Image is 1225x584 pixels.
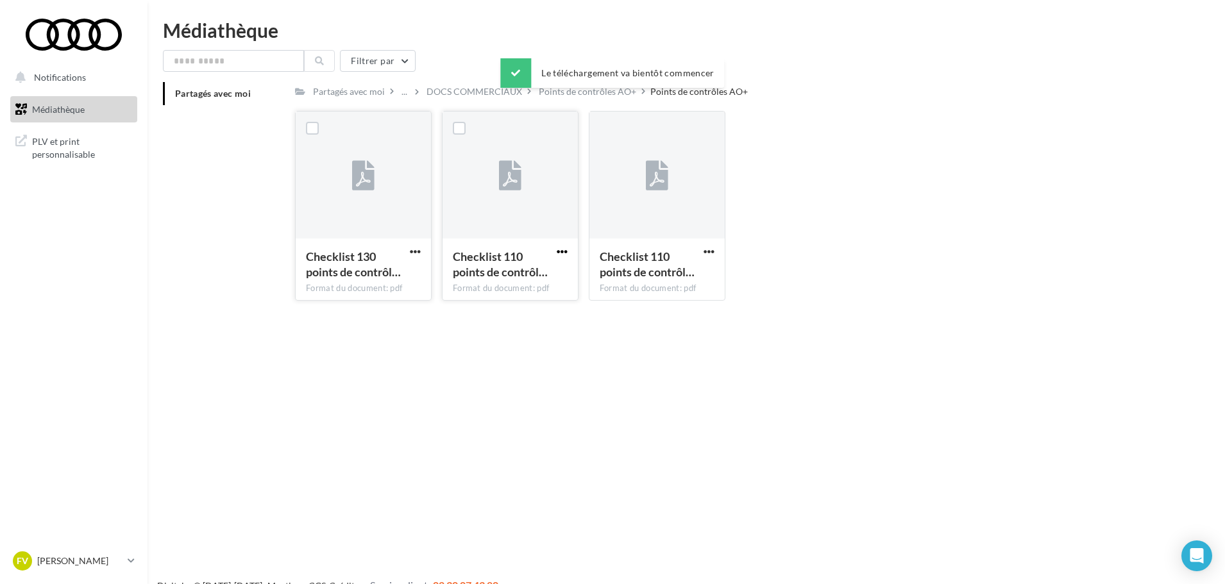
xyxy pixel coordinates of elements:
[8,96,140,123] a: Médiathèque
[453,249,548,279] span: Checklist 110 points de contrôle e-tron
[1181,540,1212,571] div: Open Intercom Messenger
[32,133,132,160] span: PLV et print personnalisable
[453,283,568,294] div: Format du document: pdf
[306,283,421,294] div: Format du document: pdf
[399,83,410,101] div: ...
[163,21,1210,40] div: Médiathèque
[306,249,401,279] span: Checklist 130 points de contrôle TFSI e
[313,85,385,98] div: Partagés avec moi
[32,104,85,115] span: Médiathèque
[340,50,416,72] button: Filtrer par
[175,88,251,99] span: Partagés avec moi
[8,64,135,91] button: Notifications
[34,72,86,83] span: Notifications
[8,128,140,165] a: PLV et print personnalisable
[500,58,724,88] div: Le téléchargement va bientôt commencer
[600,283,714,294] div: Format du document: pdf
[427,85,522,98] div: DOCS COMMERCIAUX
[600,249,695,279] span: Checklist 110 points de contrôle TDI-TFSI
[17,555,28,567] span: FV
[10,549,137,573] a: FV [PERSON_NAME]
[37,555,122,567] p: [PERSON_NAME]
